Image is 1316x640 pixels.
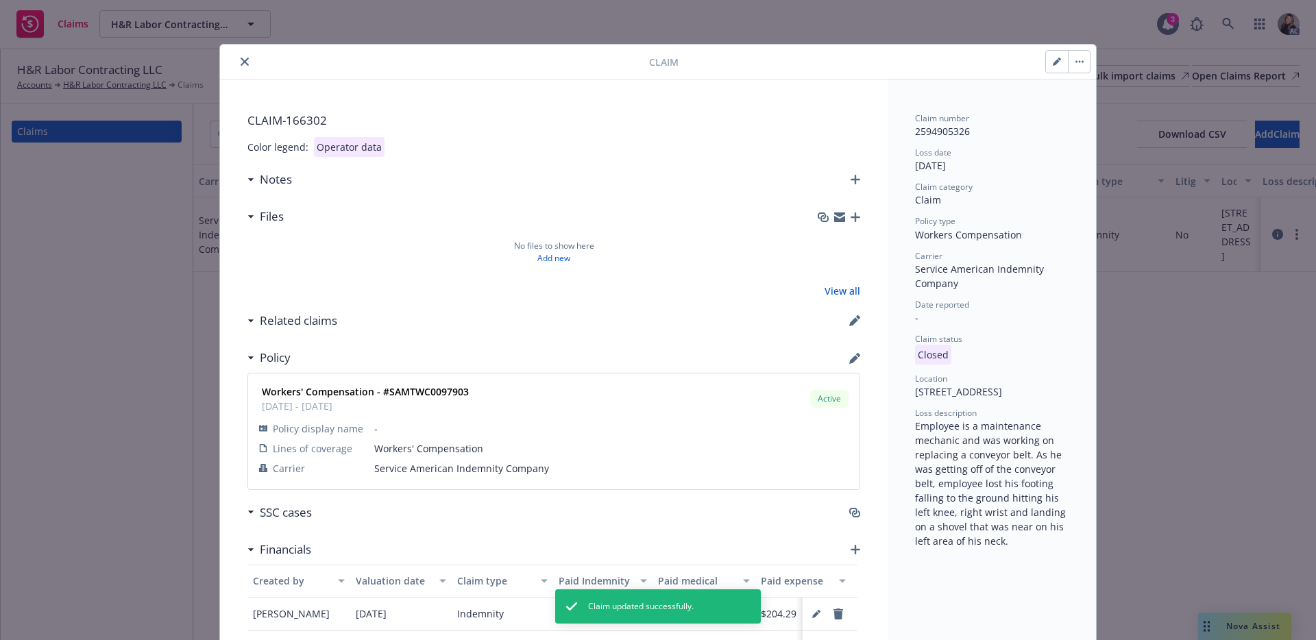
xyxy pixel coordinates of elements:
[260,171,292,188] h3: Notes
[915,384,1069,399] div: [STREET_ADDRESS]
[915,112,969,124] span: Claim number
[915,419,1069,548] div: Employee is a maintenance mechanic and was working on replacing a conveyor belt. As he was gettin...
[260,541,311,558] h3: Financials
[755,565,851,598] button: Paid expense
[653,565,755,598] button: Paid medical
[247,349,291,367] div: Policy
[514,240,594,252] span: No files to show here
[273,421,363,436] span: Policy display name
[915,262,1069,291] div: Service American Indemnity Company
[851,565,975,598] button: Reserved indemnity
[374,461,849,476] span: Service American Indemnity Company
[253,574,330,588] div: Created by
[915,373,947,384] span: Location
[247,171,292,188] div: Notes
[260,312,337,330] h3: Related claims
[761,574,831,588] div: Paid expense
[915,311,918,324] span: -
[553,565,653,598] button: Paid Indemnity
[915,215,955,227] span: Policy type
[260,208,284,225] h3: Files
[374,421,849,436] span: -
[857,574,954,588] div: Reserved indemnity
[247,373,860,490] a: Workers' Compensation - #SAMTWC0097903[DATE] - [DATE]ActivePolicy display name-Lines of coverageW...
[457,606,504,621] div: Indemnity
[260,504,312,521] h3: SSC cases
[915,407,977,419] span: Loss description
[915,348,951,361] span: Closed
[247,112,860,129] span: CLAIM- 166302
[247,140,308,154] div: Color legend:
[761,606,796,621] div: $204.29
[808,606,825,622] a: pencil
[915,147,951,158] span: Loss date
[356,574,431,588] div: Valuation date
[915,124,1069,138] div: 2594905326
[559,574,632,588] div: Paid Indemnity
[588,600,694,613] span: Claim updated successfully.
[260,349,291,367] h3: Policy
[915,299,969,310] span: Date reported
[452,565,553,598] button: Claim type
[816,393,843,405] span: Active
[236,53,253,70] button: close
[457,574,533,588] div: Claim type
[247,598,350,631] div: [PERSON_NAME]
[915,193,1069,207] div: Claim
[314,137,385,157] div: Operator data
[247,565,350,598] button: Created by
[247,312,337,330] div: Related claims
[915,227,1069,242] div: Workers Compensation
[915,250,942,262] span: Carrier
[830,606,846,622] a: remove
[537,252,570,264] a: Add new
[350,565,452,598] button: Valuation date
[247,541,311,558] div: Financials
[262,385,469,398] strong: Workers' Compensation - #SAMTWC0097903
[273,461,305,476] span: Carrier
[915,181,973,193] span: Claim category
[658,574,735,588] div: Paid medical
[374,441,849,456] span: Workers' Compensation
[247,208,284,225] div: Files
[915,333,962,345] span: Claim status
[247,504,312,521] div: SSC cases
[273,441,352,456] span: Lines of coverage
[825,284,860,298] a: View all
[649,55,679,69] span: Claim
[262,399,469,413] span: [DATE] - [DATE]
[356,606,387,621] div: [DATE]
[915,158,1069,173] div: [DATE]
[915,345,951,365] p: Closed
